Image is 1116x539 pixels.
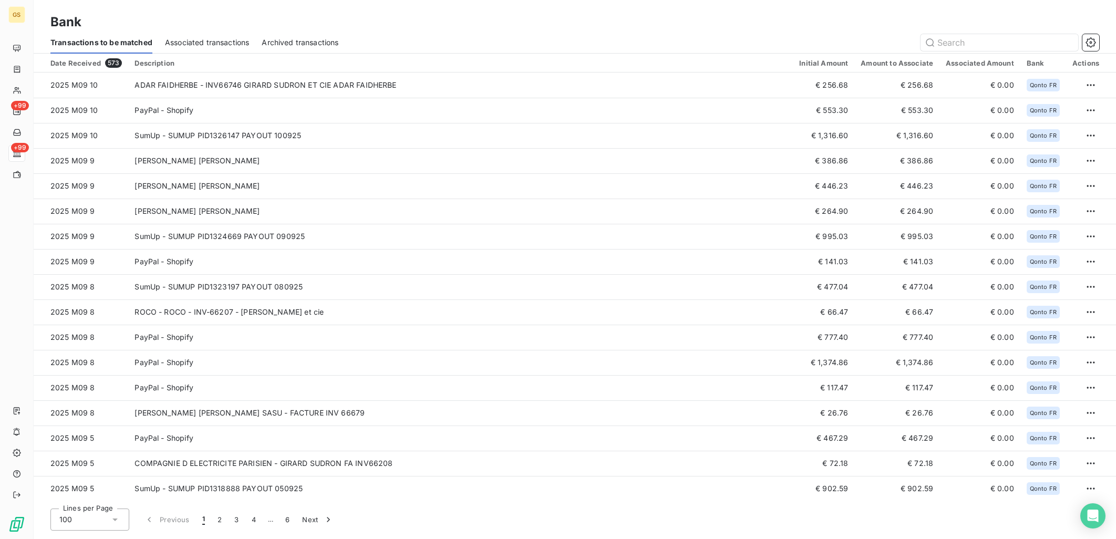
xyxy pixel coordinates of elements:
[128,72,793,98] td: ADAR FAIDHERBE - INV66746 GIRARD SUDRON ET CIE ADAR FAIDHERBE
[793,476,854,501] td: € 902.59
[793,98,854,123] td: € 553.30
[854,274,939,299] td: € 477.04
[939,299,1020,325] td: € 0.00
[939,199,1020,224] td: € 0.00
[854,72,939,98] td: € 256.68
[11,143,29,152] span: +99
[50,58,122,68] div: Date Received
[34,299,128,325] td: 2025 M09 8
[1030,410,1057,416] span: Qonto FR
[939,350,1020,375] td: € 0.00
[34,72,128,98] td: 2025 M09 10
[196,509,211,531] button: 1
[34,123,128,148] td: 2025 M09 10
[793,148,854,173] td: € 386.86
[128,148,793,173] td: [PERSON_NAME] [PERSON_NAME]
[793,350,854,375] td: € 1,374.86
[793,274,854,299] td: € 477.04
[854,476,939,501] td: € 902.59
[1030,385,1057,391] span: Qonto FR
[135,59,787,67] div: Description
[34,98,128,123] td: 2025 M09 10
[128,299,793,325] td: ROCO - ROCO - INV-66207 - [PERSON_NAME] et cie
[128,350,793,375] td: PayPal - Shopify
[1030,82,1057,88] span: Qonto FR
[34,249,128,274] td: 2025 M09 9
[1030,183,1057,189] span: Qonto FR
[128,426,793,451] td: PayPal - Shopify
[34,199,128,224] td: 2025 M09 9
[939,148,1020,173] td: € 0.00
[245,509,262,531] button: 4
[165,37,249,48] span: Associated transactions
[34,148,128,173] td: 2025 M09 9
[1030,284,1057,290] span: Qonto FR
[128,274,793,299] td: SumUp - SUMUP PID1323197 PAYOUT 080925
[105,58,122,68] span: 573
[861,59,933,67] div: Amount to Associate
[921,34,1078,51] input: Search
[1030,485,1057,492] span: Qonto FR
[939,123,1020,148] td: € 0.00
[854,224,939,249] td: € 995.03
[1030,309,1057,315] span: Qonto FR
[939,249,1020,274] td: € 0.00
[793,72,854,98] td: € 256.68
[854,299,939,325] td: € 66.47
[793,426,854,451] td: € 467.29
[939,72,1020,98] td: € 0.00
[793,400,854,426] td: € 26.76
[8,516,25,533] img: Logo LeanPay
[34,426,128,451] td: 2025 M09 5
[854,199,939,224] td: € 264.90
[939,274,1020,299] td: € 0.00
[1030,258,1057,265] span: Qonto FR
[279,509,296,531] button: 6
[854,173,939,199] td: € 446.23
[128,325,793,350] td: PayPal - Shopify
[138,509,196,531] button: Previous
[128,476,793,501] td: SumUp - SUMUP PID1318888 PAYOUT 050925
[939,173,1020,199] td: € 0.00
[939,325,1020,350] td: € 0.00
[11,101,29,110] span: +99
[946,59,1014,67] div: Associated Amount
[34,325,128,350] td: 2025 M09 8
[8,6,25,23] div: GS
[34,173,128,199] td: 2025 M09 9
[211,509,228,531] button: 2
[793,451,854,476] td: € 72.18
[854,451,939,476] td: € 72.18
[1030,233,1057,240] span: Qonto FR
[1030,132,1057,139] span: Qonto FR
[1030,158,1057,164] span: Qonto FR
[34,476,128,501] td: 2025 M09 5
[50,37,152,48] span: Transactions to be matched
[34,400,128,426] td: 2025 M09 8
[1030,208,1057,214] span: Qonto FR
[854,426,939,451] td: € 467.29
[939,98,1020,123] td: € 0.00
[50,13,82,32] h3: Bank
[854,123,939,148] td: € 1,316.60
[34,375,128,400] td: 2025 M09 8
[854,325,939,350] td: € 777.40
[793,299,854,325] td: € 66.47
[793,173,854,199] td: € 446.23
[296,509,340,531] button: Next
[793,199,854,224] td: € 264.90
[128,400,793,426] td: [PERSON_NAME] [PERSON_NAME] SASU - FACTURE INV 66679
[854,148,939,173] td: € 386.86
[128,451,793,476] td: COMPAGNIE D ELECTRICITE PARISIEN - GIRARD SUDRON FA INV66208
[1030,435,1057,441] span: Qonto FR
[939,451,1020,476] td: € 0.00
[262,511,279,528] span: …
[793,123,854,148] td: € 1,316.60
[939,426,1020,451] td: € 0.00
[202,514,205,525] span: 1
[128,98,793,123] td: PayPal - Shopify
[1030,359,1057,366] span: Qonto FR
[128,375,793,400] td: PayPal - Shopify
[1030,334,1057,340] span: Qonto FR
[128,123,793,148] td: SumUp - SUMUP PID1326147 PAYOUT 100925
